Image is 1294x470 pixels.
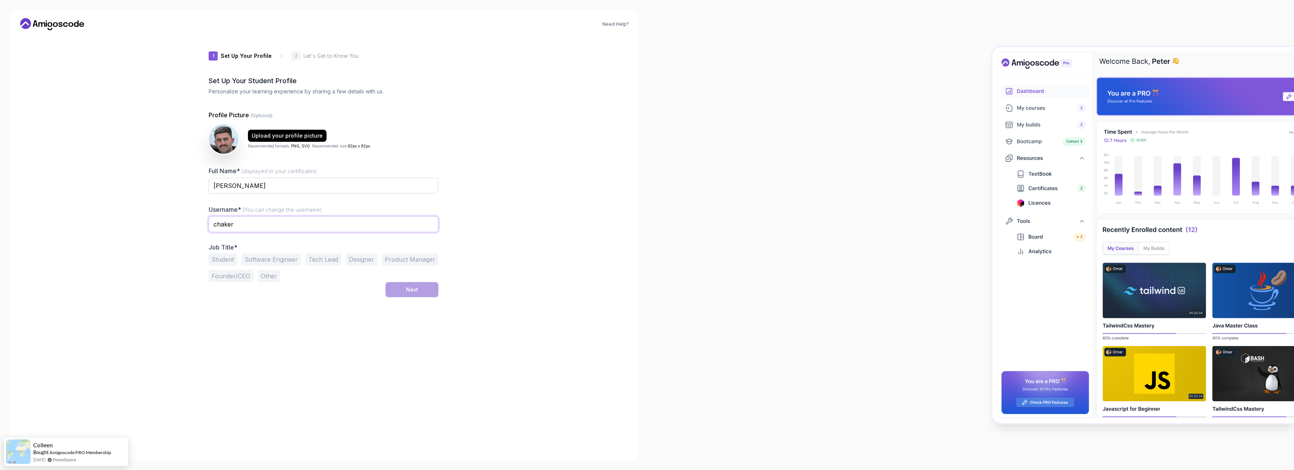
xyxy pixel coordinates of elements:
[209,124,238,154] img: user profile image
[209,216,438,232] input: Enter your Username
[221,52,272,60] p: Set Up Your Profile
[258,270,280,282] button: Other
[209,244,438,251] p: Job Title*
[18,18,86,30] a: Home link
[209,270,253,282] button: Founder/CEO
[992,47,1294,423] img: Amigoscode Dashboard
[53,456,76,463] a: ProveSource
[209,167,317,175] label: Full Name*
[382,253,438,265] button: Product Manager
[209,253,237,265] button: Student
[305,253,341,265] button: Tech Lead
[241,168,317,174] span: (displayed in your certificates)
[241,253,301,265] button: Software Engineer
[33,442,53,448] span: Colleen
[212,54,214,58] p: 1
[602,21,629,27] a: Need Help?
[209,76,438,86] h2: Set Up Your Student Profile
[346,253,377,265] button: Designer
[209,88,438,95] p: Personalize your learning experience by sharing a few details with us.
[348,144,370,148] span: 82px x 82px
[295,54,297,58] p: 2
[291,144,310,148] span: PNG, SVG
[248,143,371,149] p: Recommended formats: . Recommended size: .
[385,282,438,297] button: Next
[248,130,327,142] button: Upload your profile picture
[303,52,359,60] p: Let's Get to Know You
[406,286,418,293] div: Next
[251,113,272,118] span: (Optional)
[50,450,111,455] a: Amigoscode PRO Membership
[209,206,322,213] label: Username*
[243,206,322,213] span: (You can change the username)
[252,132,323,140] div: Upload your profile picture
[33,449,49,455] span: Bought
[209,110,438,119] p: Profile Picture
[6,439,31,464] img: provesource social proof notification image
[209,178,438,194] input: Enter your Full Name
[33,456,45,463] span: [DATE]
